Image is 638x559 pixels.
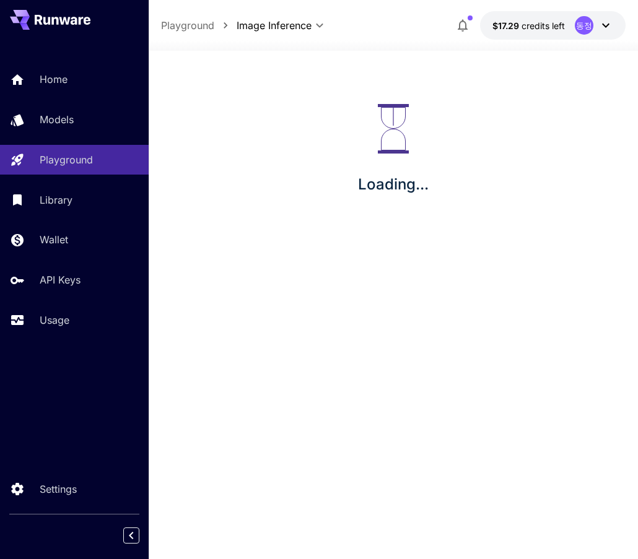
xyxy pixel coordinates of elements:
[522,20,565,31] span: credits left
[492,20,522,31] span: $17.29
[40,232,68,247] p: Wallet
[492,19,565,32] div: $17.2879
[161,18,237,33] nav: breadcrumb
[575,16,593,35] div: 동정
[40,72,68,87] p: Home
[133,524,149,547] div: Collapse sidebar
[40,313,69,327] p: Usage
[40,112,74,127] p: Models
[40,482,77,496] p: Settings
[161,18,214,33] a: Playground
[237,18,312,33] span: Image Inference
[40,272,81,287] p: API Keys
[123,527,139,544] button: Collapse sidebar
[480,11,626,40] button: $17.2879동정
[40,152,93,167] p: Playground
[40,193,72,207] p: Library
[358,173,429,196] p: Loading...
